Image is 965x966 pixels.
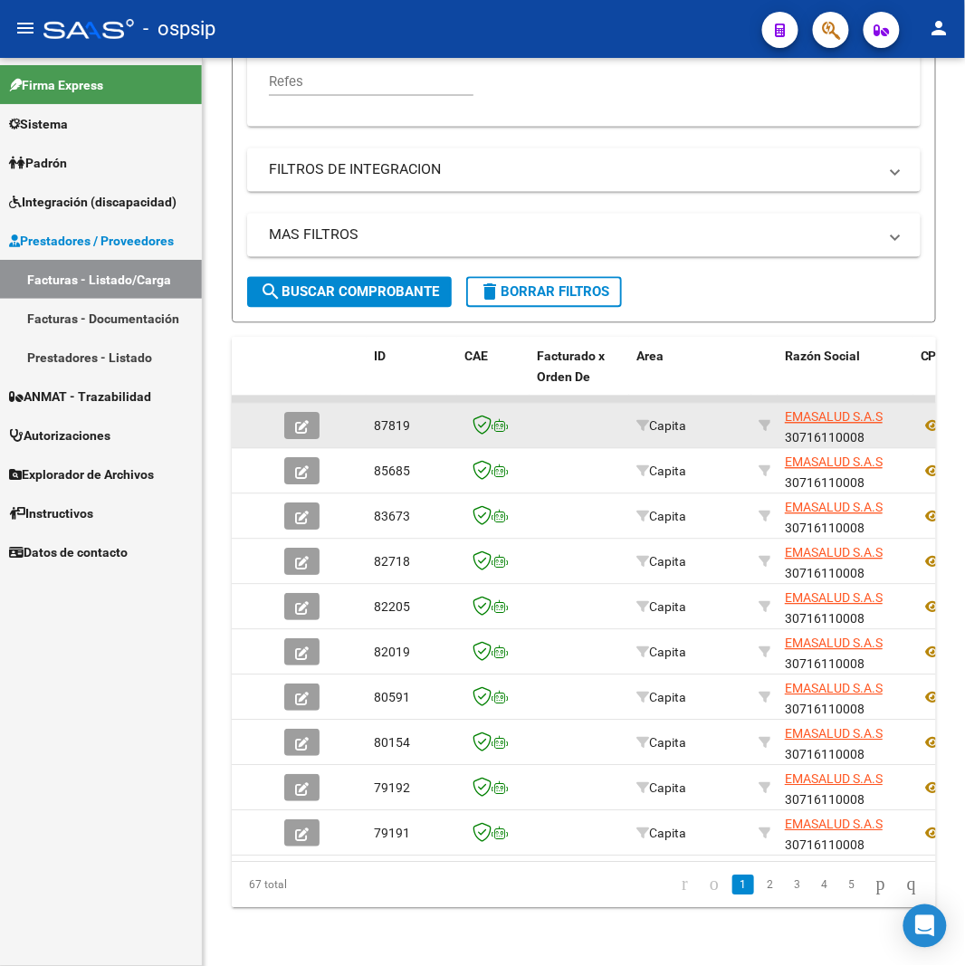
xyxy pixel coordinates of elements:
span: Autorizaciones [9,426,110,445]
span: EMASALUD S.A.S [785,636,883,651]
span: 80591 [374,691,410,705]
mat-panel-title: FILTROS DE INTEGRACION [269,160,877,180]
datatable-header-cell: Razón Social [778,338,913,417]
span: Capita [636,827,686,841]
mat-icon: menu [14,17,36,39]
li: page 3 [784,870,811,901]
div: 30716110008 [785,634,906,672]
span: Instructivos [9,503,93,523]
button: Borrar Filtros [466,277,622,308]
li: page 5 [838,870,865,901]
span: EMASALUD S.A.S [785,727,883,741]
span: EMASALUD S.A.S [785,410,883,425]
mat-expansion-panel-header: MAS FILTROS [247,214,921,257]
div: 30716110008 [785,770,906,808]
span: Capita [636,419,686,434]
span: EMASALUD S.A.S [785,772,883,787]
div: 67 total [232,863,369,908]
span: 82718 [374,555,410,569]
a: go to first page [674,875,696,895]
li: page 1 [730,870,757,901]
span: 82019 [374,646,410,660]
div: Open Intercom Messenger [903,904,947,948]
span: ID [374,349,386,364]
mat-icon: search [260,282,282,303]
span: Firma Express [9,75,103,95]
li: page 4 [811,870,838,901]
span: Capita [636,555,686,569]
a: 5 [841,875,863,895]
datatable-header-cell: CAE [457,338,530,417]
span: Prestadores / Proveedores [9,231,174,251]
span: 79191 [374,827,410,841]
datatable-header-cell: ID [367,338,457,417]
span: Capita [636,600,686,615]
mat-expansion-panel-header: FILTROS DE INTEGRACION [247,148,921,192]
a: 4 [814,875,836,895]
span: Capita [636,736,686,751]
span: - ospsip [143,9,215,49]
div: 30716110008 [785,407,906,445]
span: ANMAT - Trazabilidad [9,387,151,406]
span: EMASALUD S.A.S [785,501,883,515]
span: Capita [636,691,686,705]
span: Integración (discapacidad) [9,192,177,212]
span: EMASALUD S.A.S [785,546,883,560]
div: 30716110008 [785,724,906,762]
span: Capita [636,510,686,524]
span: Datos de contacto [9,542,128,562]
div: 30716110008 [785,815,906,853]
mat-icon: person [929,17,951,39]
span: EMASALUD S.A.S [785,818,883,832]
div: 30716110008 [785,588,906,626]
span: Explorador de Archivos [9,464,154,484]
button: Buscar Comprobante [247,277,452,308]
span: EMASALUD S.A.S [785,682,883,696]
div: 30716110008 [785,543,906,581]
span: EMASALUD S.A.S [785,591,883,606]
a: 3 [787,875,808,895]
span: CAE [464,349,488,364]
datatable-header-cell: Area [629,338,751,417]
a: go to last page [899,875,924,895]
span: Borrar Filtros [479,284,609,301]
span: Facturado x Orden De [537,349,605,385]
span: Buscar Comprobante [260,284,439,301]
span: 80154 [374,736,410,751]
a: go to next page [868,875,893,895]
span: CPBT [921,349,953,364]
span: 85685 [374,464,410,479]
datatable-header-cell: Facturado x Orden De [530,338,629,417]
span: Razón Social [785,349,860,364]
span: Capita [636,781,686,796]
span: 83673 [374,510,410,524]
span: 79192 [374,781,410,796]
div: 30716110008 [785,453,906,491]
mat-panel-title: MAS FILTROS [269,225,877,245]
span: Padrón [9,153,67,173]
div: 30716110008 [785,679,906,717]
span: 82205 [374,600,410,615]
span: 87819 [374,419,410,434]
mat-icon: delete [479,282,501,303]
a: go to previous page [702,875,727,895]
div: 30716110008 [785,498,906,536]
span: EMASALUD S.A.S [785,455,883,470]
span: Capita [636,646,686,660]
a: 1 [732,875,754,895]
a: 2 [760,875,781,895]
span: Sistema [9,114,68,134]
span: Area [636,349,664,364]
li: page 2 [757,870,784,901]
span: Capita [636,464,686,479]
